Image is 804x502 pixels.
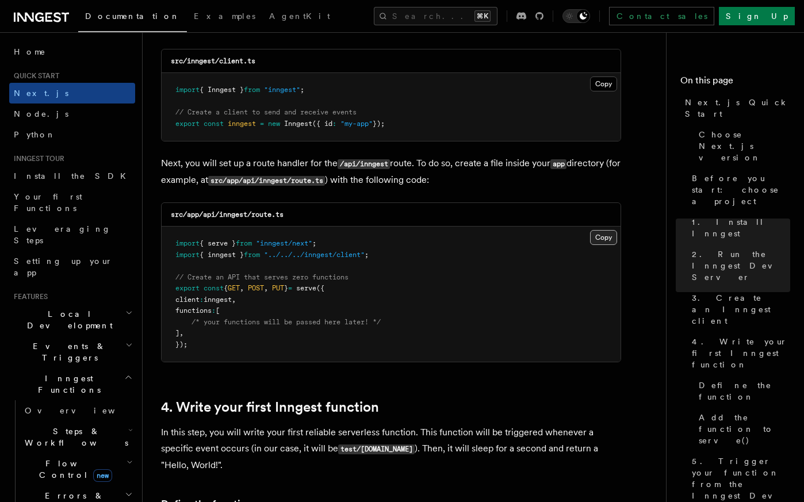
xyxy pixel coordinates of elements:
span: { Inngest } [200,86,244,94]
span: "../../../inngest/client" [264,251,365,259]
a: Your first Functions [9,186,135,219]
span: Local Development [9,308,125,331]
span: from [244,251,260,259]
span: : [212,306,216,315]
span: import [175,239,200,247]
span: : [332,120,336,128]
span: Steps & Workflows [20,426,128,449]
span: Install the SDK [14,171,133,181]
a: Choose Next.js version [694,124,790,168]
button: Local Development [9,304,135,336]
span: // Create an API that serves zero functions [175,273,349,281]
span: } [284,284,288,292]
span: ] [175,329,179,337]
span: const [204,120,224,128]
span: Before you start: choose a project [692,173,790,207]
span: Define the function [699,380,790,403]
span: "inngest/next" [256,239,312,247]
span: 2. Run the Inngest Dev Server [692,248,790,283]
span: /* your functions will be passed here later! */ [192,318,381,326]
span: Choose Next.js version [699,129,790,163]
code: src/app/api/inngest/route.ts [171,210,284,219]
span: from [244,86,260,94]
span: inngest [204,296,232,304]
span: import [175,251,200,259]
span: [ [216,306,220,315]
a: Define the function [694,375,790,407]
span: Leveraging Steps [14,224,111,245]
code: /api/inngest [338,159,390,169]
code: app [550,159,566,169]
h4: On this page [680,74,790,92]
span: = [288,284,292,292]
span: POST [248,284,264,292]
span: Overview [25,406,143,415]
a: Add the function to serve() [694,407,790,451]
a: 4. Write your first Inngest function [161,399,379,415]
button: Flow Controlnew [20,453,135,485]
p: Next, you will set up a route handler for the route. To do so, create a file inside your director... [161,155,621,189]
span: export [175,120,200,128]
span: PUT [272,284,284,292]
a: 4. Write your first Inngest function [687,331,790,375]
span: Python [14,130,56,139]
span: , [179,329,183,337]
code: test/[DOMAIN_NAME] [338,444,415,454]
span: 1. Install Inngest [692,216,790,239]
a: Node.js [9,104,135,124]
code: src/app/api/inngest/route.ts [208,176,325,186]
span: Inngest Functions [9,373,124,396]
span: Examples [194,12,255,21]
span: AgentKit [269,12,330,21]
span: new [93,469,112,482]
span: Next.js [14,89,68,98]
span: , [232,296,236,304]
span: Home [14,46,46,58]
span: functions [175,306,212,315]
span: import [175,86,200,94]
span: const [204,284,224,292]
span: Inngest [284,120,312,128]
span: Next.js Quick Start [685,97,790,120]
a: Install the SDK [9,166,135,186]
span: "inngest" [264,86,300,94]
a: Next.js Quick Start [680,92,790,124]
span: new [268,120,280,128]
span: Node.js [14,109,68,118]
a: Examples [187,3,262,31]
button: Toggle dark mode [562,9,590,23]
a: Sign Up [719,7,795,25]
a: Leveraging Steps [9,219,135,251]
span: Flow Control [20,458,127,481]
span: }); [175,340,187,348]
span: ; [312,239,316,247]
span: Inngest tour [9,154,64,163]
button: Events & Triggers [9,336,135,368]
a: Next.js [9,83,135,104]
span: Documentation [85,12,180,21]
a: 2. Run the Inngest Dev Server [687,244,790,288]
span: , [240,284,244,292]
button: Copy [590,230,617,245]
span: { serve } [200,239,236,247]
span: 3. Create an Inngest client [692,292,790,327]
span: { [224,284,228,292]
span: Your first Functions [14,192,82,213]
span: , [264,284,268,292]
a: Home [9,41,135,62]
span: GET [228,284,240,292]
span: { inngest } [200,251,244,259]
kbd: ⌘K [474,10,491,22]
a: Overview [20,400,135,421]
button: Copy [590,76,617,91]
span: ({ id [312,120,332,128]
a: Contact sales [609,7,714,25]
span: ; [365,251,369,259]
button: Inngest Functions [9,368,135,400]
a: Documentation [78,3,187,32]
span: Add the function to serve() [699,412,790,446]
button: Steps & Workflows [20,421,135,453]
span: 4. Write your first Inngest function [692,336,790,370]
span: Features [9,292,48,301]
span: Events & Triggers [9,340,125,363]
